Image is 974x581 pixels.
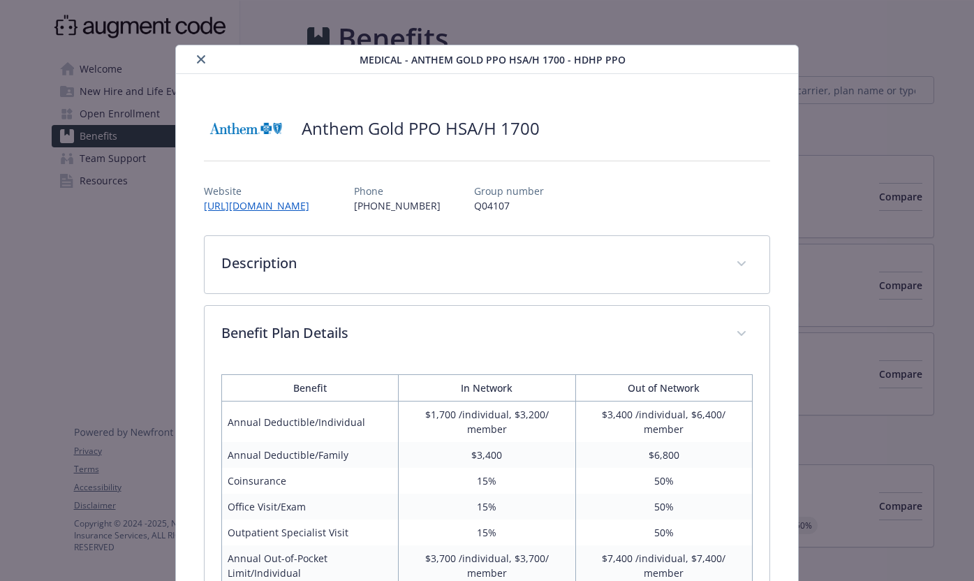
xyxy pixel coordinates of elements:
[204,199,320,212] a: [URL][DOMAIN_NAME]
[575,402,752,443] td: $3,400 /individual, $6,400/ member
[575,442,752,468] td: $6,800
[221,253,719,274] p: Description
[575,520,752,545] td: 50%
[205,306,769,363] div: Benefit Plan Details
[222,402,399,443] td: Annual Deductible/Individual
[204,108,288,149] img: Anthem Blue Cross
[399,402,575,443] td: $1,700 /individual, $3,200/ member
[474,184,544,198] p: Group number
[399,375,575,402] th: In Network
[575,375,752,402] th: Out of Network
[360,52,626,67] span: Medical - Anthem Gold PPO HSA/H 1700 - HDHP PPO
[221,323,719,344] p: Benefit Plan Details
[222,375,399,402] th: Benefit
[302,117,540,140] h2: Anthem Gold PPO HSA/H 1700
[222,494,399,520] td: Office Visit/Exam
[575,468,752,494] td: 50%
[399,494,575,520] td: 15%
[575,494,752,520] td: 50%
[354,184,441,198] p: Phone
[193,51,209,68] button: close
[222,442,399,468] td: Annual Deductible/Family
[222,520,399,545] td: Outpatient Specialist Visit
[399,468,575,494] td: 15%
[222,468,399,494] td: Coinsurance
[399,442,575,468] td: $3,400
[205,236,769,293] div: Description
[474,198,544,213] p: Q04107
[354,198,441,213] p: [PHONE_NUMBER]
[399,520,575,545] td: 15%
[204,184,320,198] p: Website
